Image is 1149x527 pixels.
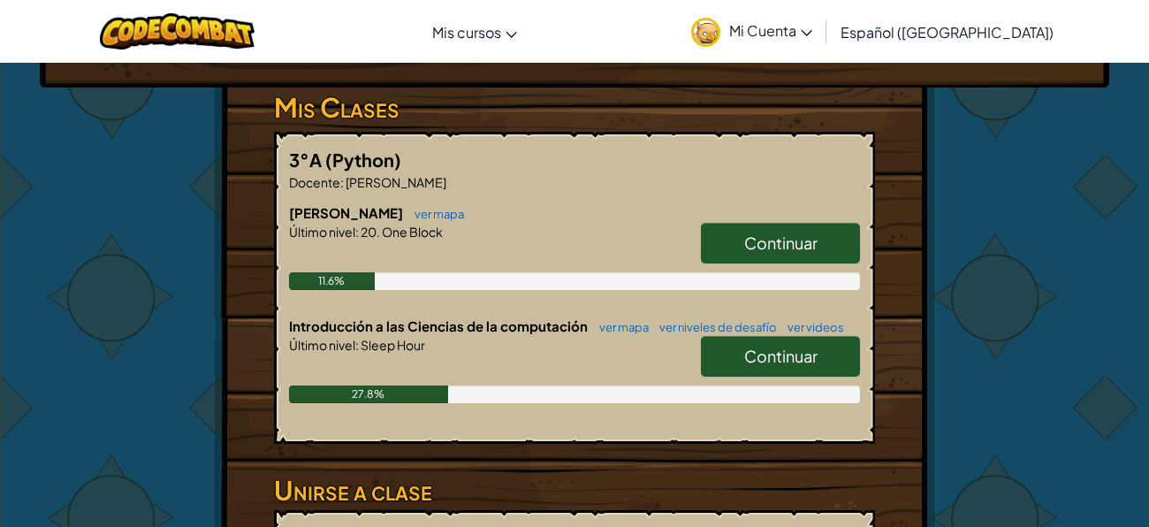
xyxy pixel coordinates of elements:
span: Mi Cuenta [729,21,812,40]
span: Último nivel [289,224,355,240]
a: ver videos [779,320,844,334]
span: Introducción a las Ciencias de la computación [289,317,590,334]
div: 11.6% [289,272,375,290]
span: [PERSON_NAME] [344,174,446,190]
span: : [355,224,359,240]
span: One Block [380,224,443,240]
span: Continuar [744,346,818,366]
span: [PERSON_NAME] [289,204,406,221]
a: ver mapa [406,207,464,221]
a: Mi Cuenta [682,4,821,59]
h3: Unirse a clase [274,470,875,510]
span: : [340,174,344,190]
a: Español ([GEOGRAPHIC_DATA]) [832,8,1062,56]
a: ver niveles de desafío [651,320,777,334]
span: Último nivel [289,337,355,353]
span: Continuar [744,233,818,253]
span: Español ([GEOGRAPHIC_DATA]) [841,23,1054,42]
span: 3°A [289,149,325,171]
span: 20. [359,224,380,240]
span: Mis cursos [432,23,501,42]
span: (Python) [325,149,401,171]
span: : [355,337,359,353]
span: Sleep Hour [359,337,425,353]
span: Docente [289,174,340,190]
h3: Mis Clases [274,88,875,127]
a: ver mapa [590,320,649,334]
a: Mis cursos [423,8,526,56]
img: CodeCombat logo [100,13,255,50]
div: 27.8% [289,386,448,403]
img: avatar [691,18,720,47]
